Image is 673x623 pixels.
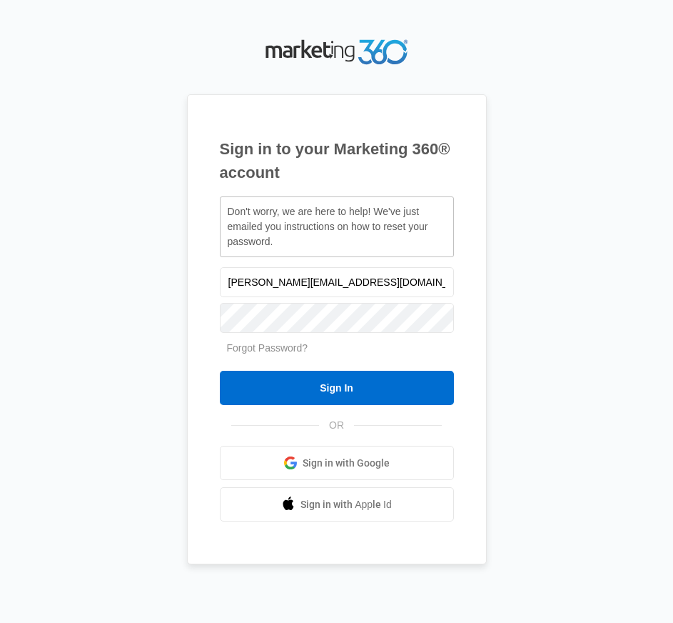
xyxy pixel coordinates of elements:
[228,206,428,247] span: Don't worry, we are here to help! We've just emailed you instructions on how to reset your password.
[319,418,354,433] span: OR
[220,137,454,184] h1: Sign in to your Marketing 360® account
[220,267,454,297] input: Email
[220,446,454,480] a: Sign in with Google
[303,456,390,471] span: Sign in with Google
[220,371,454,405] input: Sign In
[300,497,392,512] span: Sign in with Apple Id
[227,342,308,354] a: Forgot Password?
[220,487,454,522] a: Sign in with Apple Id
